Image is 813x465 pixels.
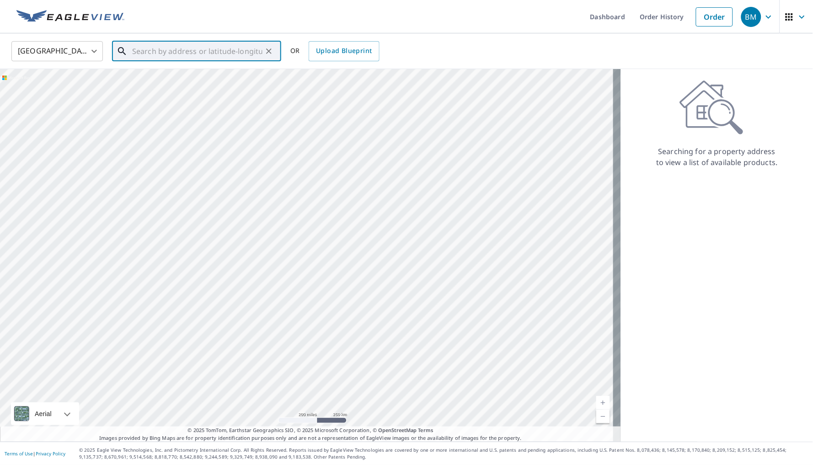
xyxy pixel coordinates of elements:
div: OR [290,41,380,61]
a: Current Level 5, Zoom In [596,396,610,410]
button: Clear [262,45,275,58]
a: Upload Blueprint [309,41,379,61]
a: Order [696,7,733,27]
div: Aerial [32,402,54,425]
a: Terms of Use [5,450,33,457]
div: BM [741,7,761,27]
a: Current Level 5, Zoom Out [596,410,610,423]
a: Terms [418,427,433,433]
p: | [5,451,65,456]
p: Searching for a property address to view a list of available products. [656,146,778,168]
img: EV Logo [16,10,124,24]
div: Aerial [11,402,79,425]
a: OpenStreetMap [378,427,417,433]
a: Privacy Policy [36,450,65,457]
div: [GEOGRAPHIC_DATA] [11,38,103,64]
input: Search by address or latitude-longitude [132,38,262,64]
span: Upload Blueprint [316,45,372,57]
p: © 2025 Eagle View Technologies, Inc. and Pictometry International Corp. All Rights Reserved. Repo... [79,447,808,460]
span: © 2025 TomTom, Earthstar Geographics SIO, © 2025 Microsoft Corporation, © [188,427,433,434]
